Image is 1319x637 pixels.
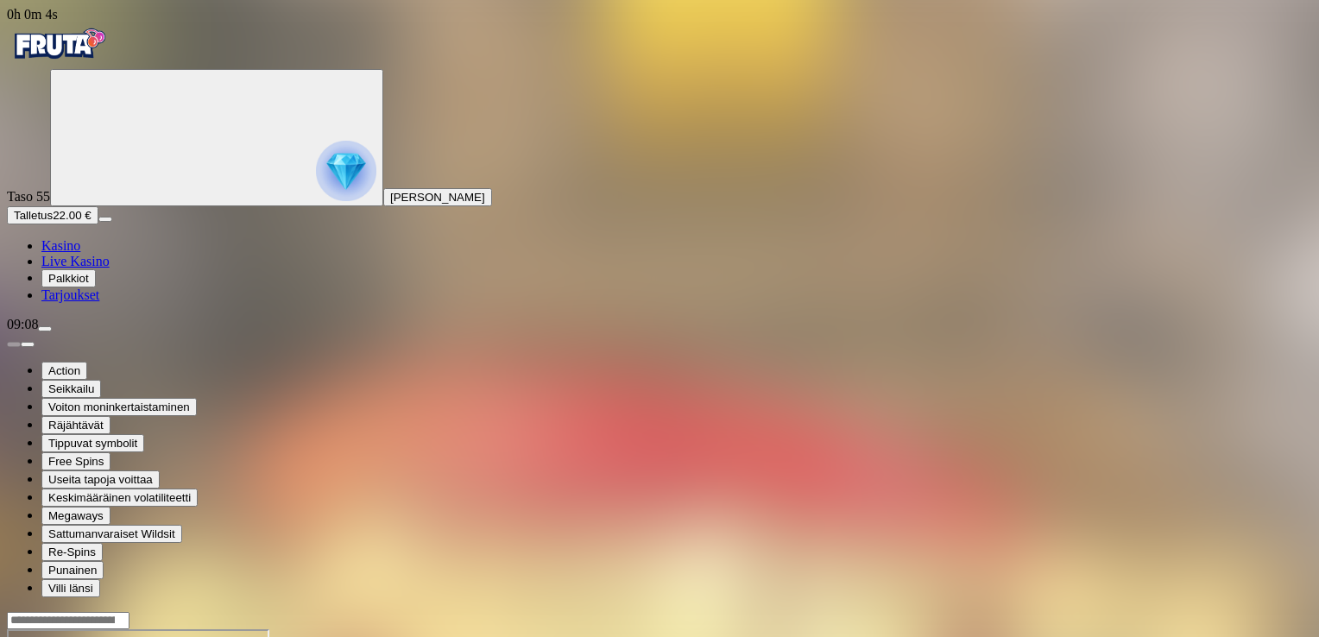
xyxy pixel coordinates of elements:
[390,191,485,204] span: [PERSON_NAME]
[48,272,89,285] span: Palkkiot
[48,473,153,486] span: Useita tapoja voittaa
[41,579,100,597] button: Villi länsi
[48,364,80,377] span: Action
[41,269,96,287] button: reward iconPalkkiot
[41,525,182,543] button: Sattumanvaraiset Wildsit
[7,206,98,224] button: Talletusplus icon22.00 €
[41,452,110,470] button: Free Spins
[48,527,175,540] span: Sattumanvaraiset Wildsit
[7,22,110,66] img: Fruta
[21,342,35,347] button: next slide
[41,507,110,525] button: Megaways
[48,564,97,577] span: Punainen
[41,561,104,579] button: Punainen
[41,362,87,380] button: Action
[41,380,101,398] button: Seikkailu
[7,7,58,22] span: user session time
[48,419,104,432] span: Räjähtävät
[41,254,110,268] span: Live Kasino
[41,287,99,302] span: Tarjoukset
[48,382,94,395] span: Seikkailu
[98,217,112,222] button: menu
[41,416,110,434] button: Räjähtävät
[7,22,1312,303] nav: Primary
[7,54,110,68] a: Fruta
[41,543,103,561] button: Re-Spins
[50,69,383,206] button: reward progress
[38,326,52,331] button: menu
[316,141,376,201] img: reward progress
[48,437,137,450] span: Tippuvat symbolit
[48,400,190,413] span: Voiton moninkertaistaminen
[7,342,21,347] button: prev slide
[41,470,160,489] button: Useita tapoja voittaa
[41,489,198,507] button: Keskimääräinen volatiliteetti
[48,546,96,558] span: Re-Spins
[7,317,38,331] span: 09:08
[41,238,80,253] a: diamond iconKasino
[383,188,492,206] button: [PERSON_NAME]
[14,209,53,222] span: Talletus
[41,254,110,268] a: poker-chip iconLive Kasino
[48,509,104,522] span: Megaways
[41,238,80,253] span: Kasino
[7,189,50,204] span: Taso 55
[48,582,93,595] span: Villi länsi
[41,398,197,416] button: Voiton moninkertaistaminen
[7,612,129,629] input: Search
[41,287,99,302] a: gift-inverted iconTarjoukset
[48,491,191,504] span: Keskimääräinen volatiliteetti
[48,455,104,468] span: Free Spins
[41,434,144,452] button: Tippuvat symbolit
[53,209,91,222] span: 22.00 €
